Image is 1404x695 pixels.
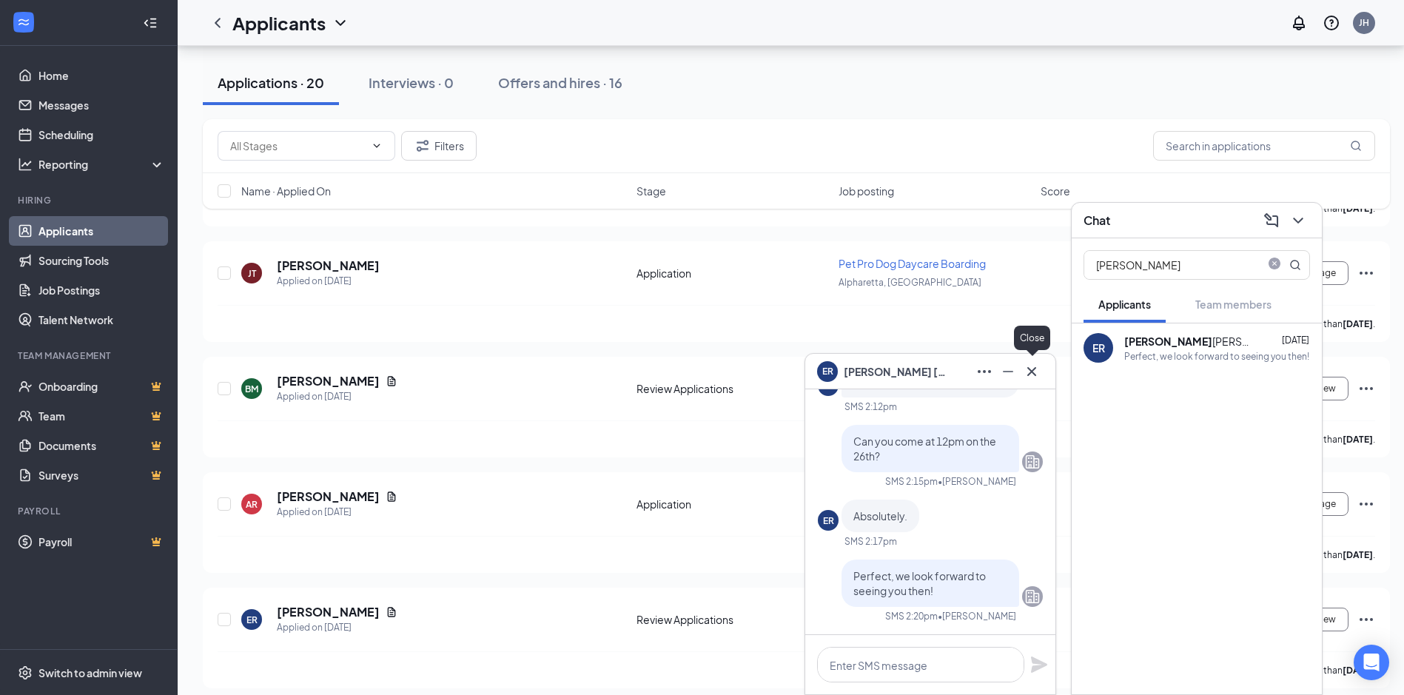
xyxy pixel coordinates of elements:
svg: Ellipses [1357,611,1375,628]
input: All Stages [230,138,365,154]
span: Pet Pro Dog Daycare Boarding [839,257,986,270]
svg: Analysis [18,157,33,172]
p: Phishing is getting sophisticated, with red flags less apparent. Any email that is suspicious, SP... [25,27,212,87]
button: Cross [1020,360,1044,383]
div: JT [248,267,256,280]
b: [PERSON_NAME] [1124,335,1212,348]
h5: [PERSON_NAME] [277,488,380,505]
b: [DATE] [1343,549,1373,560]
strong: REPORTED [37,63,91,75]
div: Reporting [38,157,166,172]
h5: [PERSON_NAME] [277,604,380,620]
svg: Notifications [1290,14,1308,32]
span: Score [1041,184,1070,198]
button: Ellipses [973,360,996,383]
span: Perfect, we look forward to seeing you then! [853,569,986,597]
svg: ChevronDown [1289,212,1307,229]
svg: Ellipses [975,363,993,380]
a: PayrollCrown [38,527,165,557]
svg: Plane [1030,656,1048,674]
div: Switch to admin view [38,665,142,680]
svg: Ellipses [1357,380,1375,397]
svg: QuestionInfo [1323,14,1340,32]
div: Application [636,266,830,281]
span: Job posting [839,184,894,198]
svg: Ellipses [1357,264,1375,282]
div: Watch it later [135,294,225,332]
span: close-circle [1266,258,1283,269]
div: Payroll [18,505,162,517]
h5: [PERSON_NAME] [277,373,380,389]
span: Can you come at 12pm on the 26th? [853,434,996,463]
a: Sourcing Tools [38,246,165,275]
input: Search in applications [1153,131,1375,161]
div: SMS 2:15pm [885,475,938,488]
svg: WorkstreamLogo [16,15,31,30]
div: Review Applications [636,612,830,627]
span: Absolutely. [853,509,907,523]
div: Hiring [18,194,162,207]
span: Team members [1195,298,1272,311]
div: SMS 2:20pm [885,610,938,622]
a: Messages [38,90,165,120]
div: Perfect, we look forward to seeing you then! [1124,350,1309,363]
p: Please watch this 2-minute video to review the warning signs from the recent phishing email so th... [25,136,212,195]
button: ComposeMessage [1260,209,1283,232]
a: Home [38,61,165,90]
span: Name · Applied On [241,184,331,198]
span: Alpharetta, [GEOGRAPHIC_DATA] [839,277,981,288]
svg: Document [386,375,397,387]
div: AR [246,498,258,511]
span: close-circle [1266,258,1283,272]
span: • [PERSON_NAME] [938,610,1016,622]
div: ER [823,514,834,527]
div: ER [246,614,258,626]
button: ChevronDown [1286,209,1310,232]
div: SMS 2:12pm [844,400,897,413]
div: Application [636,497,830,511]
a: Job Postings [38,275,165,305]
span: • [PERSON_NAME] [938,475,1016,488]
h1: Applicants [232,10,326,36]
a: TeamCrown [38,401,165,431]
div: NVA CyberSecurity [31,10,144,25]
svg: Filter [414,137,431,155]
div: Open Intercom Messenger [1354,645,1389,680]
button: Minimize [996,360,1020,383]
svg: Minimize [999,363,1017,380]
img: 1755887412032553598.png [10,10,25,25]
svg: ComposeMessage [1263,212,1280,229]
input: Search applicant [1084,251,1260,279]
svg: Company [1024,453,1041,471]
span: [DATE] [1282,335,1309,346]
a: ChevronLeft [209,14,226,32]
a: SurveysCrown [38,460,165,490]
a: DocumentsCrown [38,431,165,460]
svg: ChevronDown [371,140,383,152]
a: Scheduling [38,120,165,150]
div: Review Applications [636,381,830,396]
button: Filter Filters [401,131,477,161]
h3: Chat [1084,212,1110,229]
b: [DATE] [1343,434,1373,445]
b: [DATE] [1343,318,1373,329]
h5: [PERSON_NAME] [277,258,380,274]
div: Offers and hires · 16 [498,73,622,92]
div: Applications · 20 [218,73,324,92]
div: Team Management [18,349,162,362]
div: [PERSON_NAME] [1124,334,1257,349]
svg: MagnifyingGlass [1289,259,1301,271]
div: Applied on [DATE] [277,274,380,289]
a: OnboardingCrown [38,372,165,401]
svg: Document [386,491,397,503]
div: BM [245,383,258,395]
b: [DATE] [1343,665,1373,676]
span: Applicants [1098,298,1151,311]
svg: ChevronDown [332,14,349,32]
a: Applicants [38,216,165,246]
div: ER [1092,340,1105,355]
div: Applied on [DATE] [277,620,397,635]
svg: Settings [18,665,33,680]
svg: Cross [1023,363,1041,380]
